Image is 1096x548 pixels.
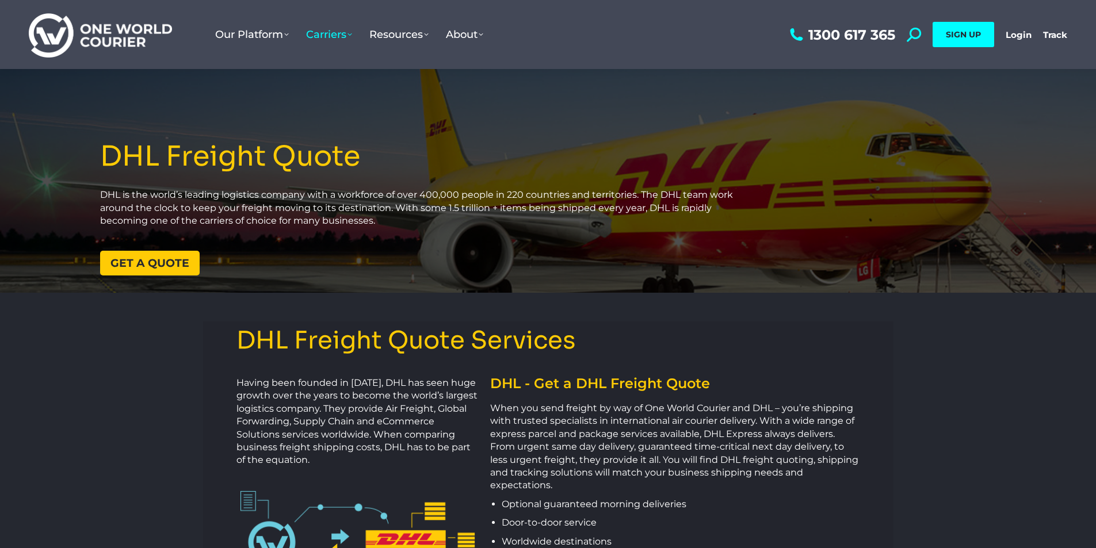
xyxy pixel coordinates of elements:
[306,28,352,41] span: Carriers
[236,377,479,467] p: Having been founded in [DATE], DHL has seen huge growth over the years to become the world’s larg...
[369,28,429,41] span: Resources
[297,17,361,52] a: Carriers
[787,28,895,42] a: 1300 617 365
[502,516,859,529] p: Door-to-door service
[490,377,859,390] h2: DHL - Get a DHL Freight Quote
[100,189,751,227] p: DHL is the world’s leading logistics company with a workforce of over 400,000 people in 220 count...
[100,251,200,275] a: Get a quote
[207,17,297,52] a: Our Platform
[1006,29,1032,40] a: Login
[361,17,437,52] a: Resources
[502,535,859,548] p: Worldwide destinations
[502,498,859,511] p: Optional guaranteed morning deliveries
[933,22,994,47] a: SIGN UP
[946,29,981,40] span: SIGN UP
[446,28,483,41] span: About
[236,327,860,354] h3: DHL Freight Quote Services
[29,12,172,58] img: One World Courier
[100,141,751,172] h1: DHL Freight Quote
[437,17,492,52] a: About
[215,28,289,41] span: Our Platform
[110,258,189,269] span: Get a quote
[490,402,859,492] p: When you send freight by way of One World Courier and DHL – you’re shipping with trusted speciali...
[1043,29,1067,40] a: Track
